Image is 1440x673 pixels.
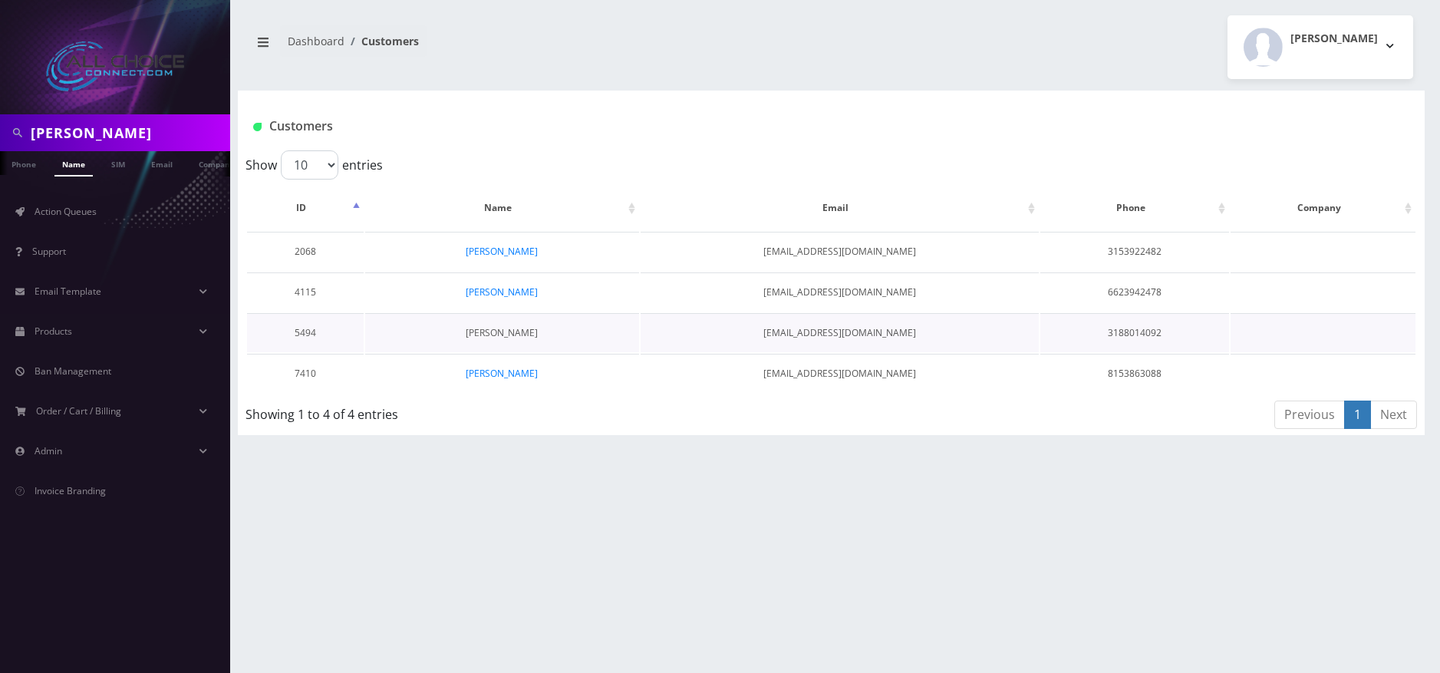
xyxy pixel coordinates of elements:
td: 2068 [247,232,364,271]
button: [PERSON_NAME] [1227,15,1413,79]
span: Products [35,325,72,338]
a: Previous [1274,401,1345,429]
th: Company: activate to sort column ascending [1231,186,1415,230]
span: Support [32,245,66,258]
input: Search in Company [31,118,226,147]
td: 3188014092 [1040,313,1230,352]
td: 5494 [247,313,364,352]
a: 1 [1344,401,1371,429]
li: Customers [344,33,419,49]
span: Invoice Branding [35,484,106,497]
img: All Choice Connect [46,41,184,91]
h1: Customers [253,119,1213,134]
td: 4115 [247,272,364,312]
div: Showing 1 to 4 of 4 entries [245,399,722,424]
a: [PERSON_NAME] [466,245,538,258]
a: Next [1370,401,1417,429]
h2: [PERSON_NAME] [1290,32,1378,45]
a: Dashboard [288,34,344,48]
td: [EMAIL_ADDRESS][DOMAIN_NAME] [641,272,1039,312]
span: Order / Cart / Billing [36,404,121,417]
td: 7410 [247,354,364,393]
select: Showentries [281,150,338,180]
td: 3153922482 [1040,232,1230,271]
span: Admin [35,444,62,457]
a: Company [191,151,242,175]
nav: breadcrumb [249,25,820,69]
a: Email [143,151,180,175]
th: Name: activate to sort column ascending [365,186,640,230]
td: [EMAIL_ADDRESS][DOMAIN_NAME] [641,313,1039,352]
th: ID: activate to sort column descending [247,186,364,230]
td: [EMAIL_ADDRESS][DOMAIN_NAME] [641,232,1039,271]
a: [PERSON_NAME] [466,367,538,380]
th: Email: activate to sort column ascending [641,186,1039,230]
a: [PERSON_NAME] [466,285,538,299]
a: Phone [4,151,44,175]
span: Ban Management [35,365,111,378]
td: 6623942478 [1040,272,1230,312]
td: [EMAIL_ADDRESS][DOMAIN_NAME] [641,354,1039,393]
a: SIM [104,151,133,175]
a: Name [54,151,93,176]
span: Action Queues [35,205,97,218]
a: [PERSON_NAME] [466,326,538,339]
label: Show entries [245,150,383,180]
span: Email Template [35,285,101,298]
td: 8153863088 [1040,354,1230,393]
th: Phone: activate to sort column ascending [1040,186,1230,230]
